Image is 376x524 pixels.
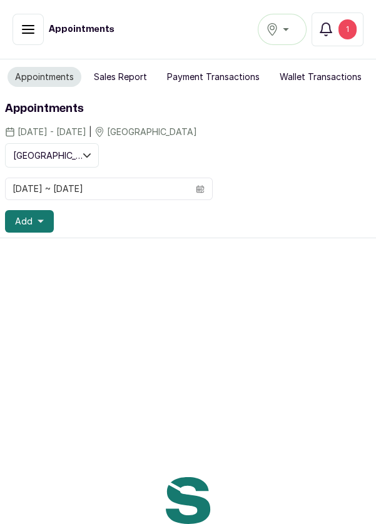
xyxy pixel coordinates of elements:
input: Select date [6,178,188,199]
span: [GEOGRAPHIC_DATA] [107,126,197,138]
h1: Appointments [5,100,371,118]
button: Add [5,210,54,233]
span: [DATE] - [DATE] [18,126,86,138]
span: Add [15,215,33,228]
button: Sales Report [86,67,155,87]
span: [GEOGRAPHIC_DATA] [13,149,83,162]
button: 1 [312,13,363,46]
button: Payment Transactions [160,67,267,87]
span: | [89,125,92,138]
svg: calendar [196,184,205,193]
h1: Appointments [49,23,114,36]
button: [GEOGRAPHIC_DATA] [5,143,99,168]
button: Appointments [8,67,81,87]
div: 1 [338,19,357,39]
button: Wallet Transactions [272,67,369,87]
